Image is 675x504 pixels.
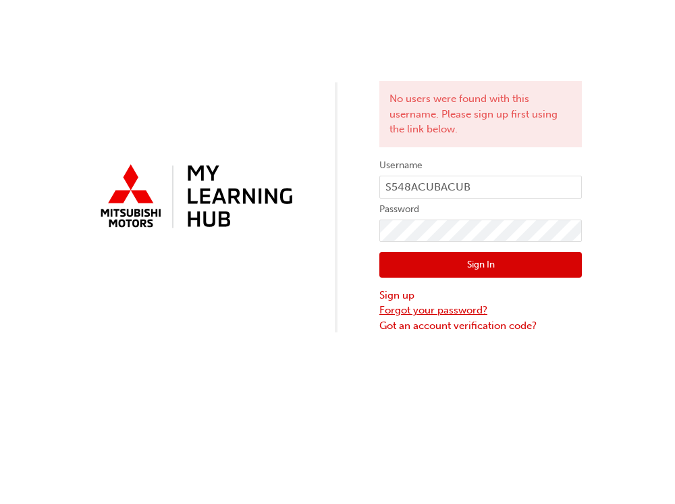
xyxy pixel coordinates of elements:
[379,201,582,218] label: Password
[379,252,582,278] button: Sign In
[93,159,296,236] img: mmal
[379,288,582,303] a: Sign up
[379,303,582,318] a: Forgot your password?
[379,318,582,334] a: Got an account verification code?
[379,157,582,174] label: Username
[379,81,582,147] div: No users were found with this username. Please sign up first using the link below.
[379,176,582,199] input: Username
